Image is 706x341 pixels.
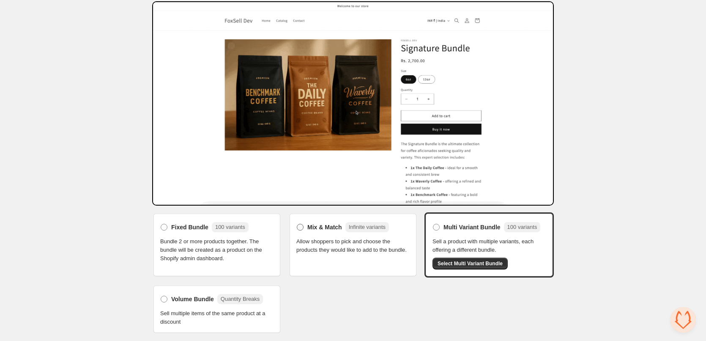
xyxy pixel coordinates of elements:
span: Sell multiple items of the same product at a discount [160,309,274,326]
span: Multi Variant Bundle [443,223,501,231]
div: Open chat [670,307,696,333]
span: 100 variants [215,224,245,230]
button: Select Multi Variant Bundle [432,258,508,269]
span: Sell a product with multiple variants, each offering a different bundle. [432,237,546,254]
span: Allow shoppers to pick and choose the products they would like to add to the bundle. [296,237,410,254]
span: Bundle 2 or more products together. The bundle will be created as a product on the Shopify admin ... [160,237,274,263]
span: Infinite variants [349,224,386,230]
span: Volume Bundle [171,295,214,303]
span: Mix & Match [307,223,342,231]
img: Bundle Preview [152,1,554,206]
span: 100 variants [507,224,537,230]
span: Select Multi Variant Bundle [438,260,503,267]
span: Fixed Bundle [171,223,208,231]
span: Quantity Breaks [221,296,260,302]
